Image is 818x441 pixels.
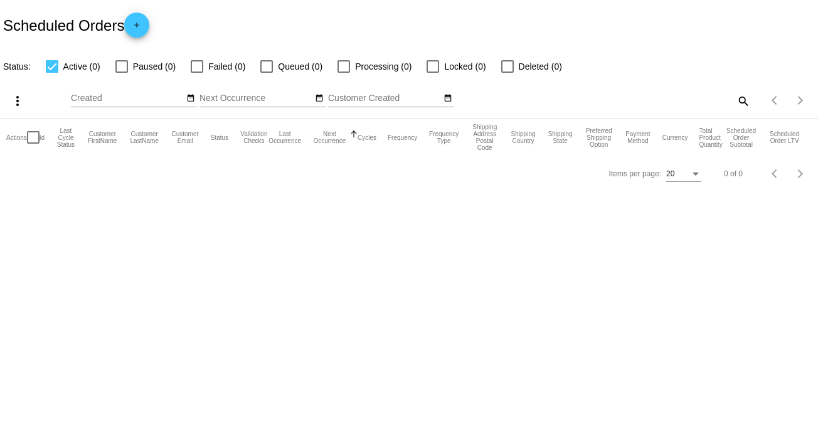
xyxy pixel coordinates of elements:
span: Failed (0) [208,59,245,74]
mat-select: Items per page: [666,170,701,179]
button: Change sorting for FrequencyType [428,130,459,144]
mat-icon: search [735,91,750,110]
button: Change sorting for LifetimeValue [768,130,800,144]
button: Next page [788,88,813,113]
mat-icon: more_vert [10,93,25,109]
button: Change sorting for PreferredShippingOption [584,127,613,148]
mat-icon: date_range [315,93,324,104]
button: Change sorting for Status [211,134,228,141]
button: Change sorting for ShippingPostcode [470,124,499,151]
button: Change sorting for CustomerEmail [171,130,199,144]
button: Change sorting for PaymentMethod.Type [625,130,651,144]
span: Paused (0) [133,59,176,74]
mat-icon: date_range [186,93,195,104]
div: Items per page: [609,169,661,178]
input: Customer Created [328,93,441,104]
button: Change sorting for Subtotal [725,127,758,148]
span: Processing (0) [355,59,412,74]
button: Change sorting for LastProcessingCycleId [56,127,76,148]
span: Deleted (0) [519,59,562,74]
mat-icon: add [129,21,144,36]
span: Active (0) [63,59,100,74]
button: Change sorting for Frequency [388,134,417,141]
button: Change sorting for Id [40,134,45,141]
button: Previous page [763,161,788,186]
button: Change sorting for LastOccurrenceUtc [268,130,302,144]
button: Next page [788,161,813,186]
span: Status: [3,61,31,72]
button: Change sorting for NextOccurrenceUtc [313,130,346,144]
input: Next Occurrence [199,93,312,104]
button: Previous page [763,88,788,113]
span: Queued (0) [278,59,322,74]
button: Change sorting for ShippingState [548,130,573,144]
mat-header-cell: Actions [6,119,27,156]
mat-icon: date_range [444,93,452,104]
span: Locked (0) [444,59,486,74]
span: 20 [666,169,674,178]
input: Created [71,93,184,104]
div: 0 of 0 [724,169,743,178]
button: Change sorting for CustomerFirstName [87,130,118,144]
mat-header-cell: Validation Checks [240,119,268,156]
button: Change sorting for CustomerLastName [129,130,160,144]
mat-header-cell: Total Product Quantity [699,119,725,156]
button: Change sorting for Cycles [358,134,376,141]
button: Change sorting for CurrencyIso [662,134,688,141]
button: Change sorting for ShippingCountry [510,130,536,144]
h2: Scheduled Orders [3,13,149,38]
